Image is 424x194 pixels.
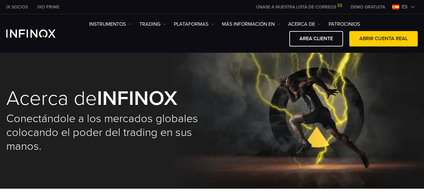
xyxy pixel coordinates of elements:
a: PLATAFORMAS [174,20,214,28]
span: es [399,3,410,11]
a: AREA CLIENTE [289,31,343,46]
a: INFINOX [2,4,33,10]
h2: Conectándole a los mercados globales colocando el poder del trading en sus manos. [6,112,212,153]
a: Más información en [222,20,280,28]
a: INFINOX [33,4,64,10]
a: INFINOX MENU [346,4,390,10]
a: Instrumentos [89,20,131,28]
a: ACERCA DE [288,20,321,28]
a: ABRIR CUENTA REAL [349,31,418,46]
h1: Acerca de [6,88,212,109]
strong: INFINOX [97,86,177,111]
a: ÚNASE A NUESTRA LISTA DE CORREOS [251,4,346,10]
a: Patrocinios [329,20,360,28]
a: TRADING [139,20,166,28]
a: INFINOX Logo [6,30,70,38]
